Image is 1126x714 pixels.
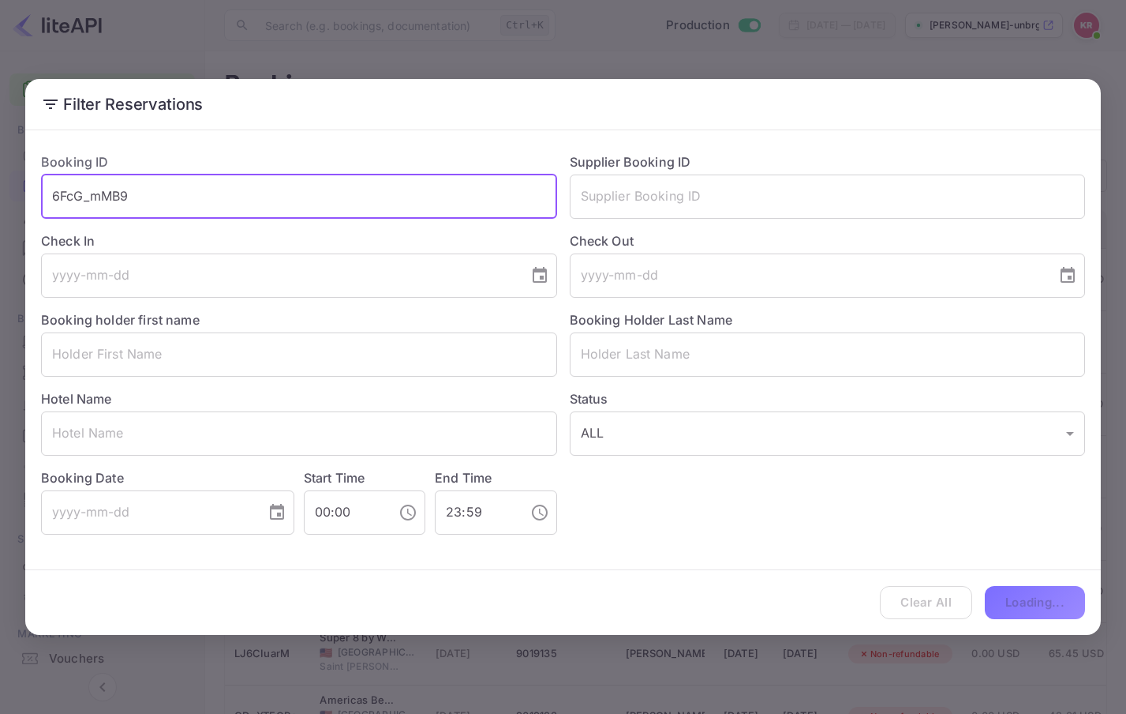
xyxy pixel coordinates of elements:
button: Choose time, selected time is 11:59 PM [524,497,556,528]
input: Hotel Name [41,411,557,456]
button: Choose date [261,497,293,528]
input: yyyy-mm-dd [41,490,255,535]
button: Choose date [1052,260,1083,291]
button: Choose date [524,260,556,291]
input: yyyy-mm-dd [570,254,1046,298]
label: End Time [435,470,492,486]
label: Booking Holder Last Name [570,312,733,328]
label: Check Out [570,231,1086,250]
label: Check In [41,231,557,250]
div: ALL [570,411,1086,456]
input: Holder Last Name [570,333,1086,377]
input: hh:mm [435,490,517,535]
label: Hotel Name [41,391,112,407]
button: Choose time, selected time is 12:00 AM [392,497,424,528]
label: Supplier Booking ID [570,154,691,170]
label: Booking ID [41,154,109,170]
input: yyyy-mm-dd [41,254,518,298]
label: Booking holder first name [41,312,200,328]
input: Booking ID [41,175,557,219]
label: Start Time [304,470,365,486]
label: Booking Date [41,468,294,487]
input: hh:mm [304,490,386,535]
input: Supplier Booking ID [570,175,1086,219]
label: Status [570,389,1086,408]
h2: Filter Reservations [25,79,1101,130]
input: Holder First Name [41,333,557,377]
